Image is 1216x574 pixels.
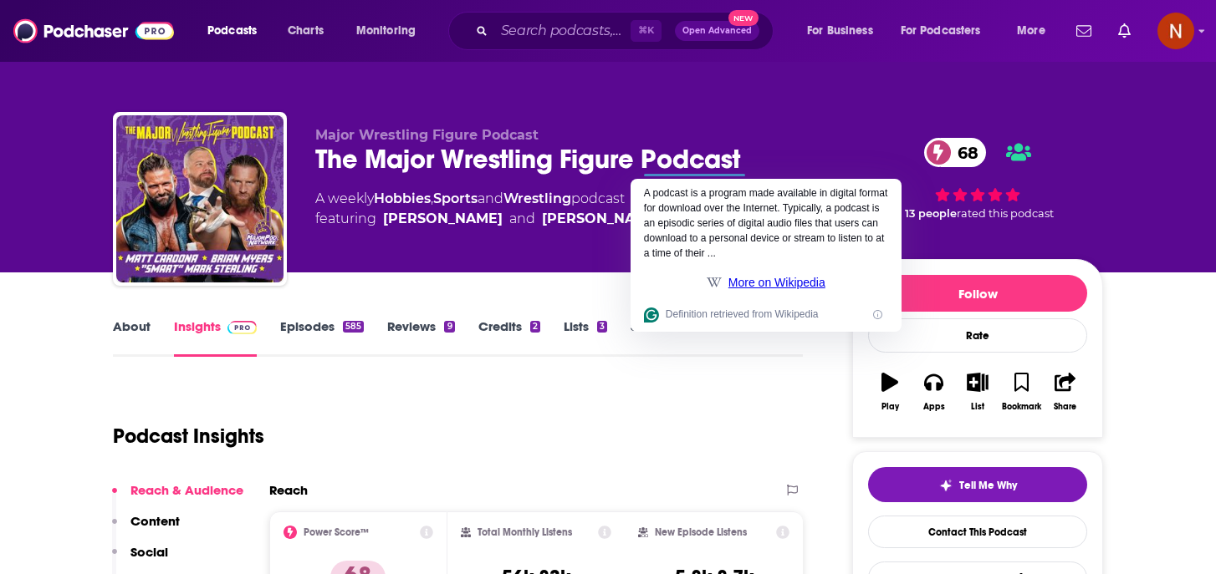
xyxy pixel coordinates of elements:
[959,479,1017,492] span: Tell Me Why
[1044,362,1087,422] button: Share
[890,18,1005,44] button: open menu
[130,513,180,529] p: Content
[343,321,364,333] div: 585
[315,127,539,143] span: Major Wrestling Figure Podcast
[315,189,662,229] div: A weekly podcast
[356,19,416,43] span: Monitoring
[112,482,243,513] button: Reach & Audience
[315,209,662,229] span: featuring
[924,138,987,167] a: 68
[116,115,284,282] img: The Major Wrestling Figure Podcast
[345,18,437,44] button: open menu
[728,10,759,26] span: New
[905,207,957,220] span: 13 people
[1157,13,1194,49] img: User Profile
[957,207,1054,220] span: rated this podcast
[13,15,174,47] img: Podchaser - Follow, Share and Rate Podcasts
[113,318,151,357] a: About
[1002,402,1041,412] div: Bookmark
[374,190,431,206] a: Hobbies
[113,424,264,449] h1: Podcast Insights
[130,482,243,498] p: Reach & Audience
[956,362,999,422] button: List
[478,318,540,357] a: Credits2
[852,127,1103,231] div: 68 13 peoplerated this podcast
[387,318,454,357] a: Reviews9
[1070,17,1098,45] a: Show notifications dropdown
[196,18,278,44] button: open menu
[1005,18,1066,44] button: open menu
[1054,402,1076,412] div: Share
[269,482,308,498] h2: Reach
[112,513,180,544] button: Content
[1157,13,1194,49] span: Logged in as AdelNBM
[999,362,1043,422] button: Bookmark
[901,19,981,43] span: For Podcasters
[868,516,1087,548] a: Contact This Podcast
[1017,19,1045,43] span: More
[431,190,433,206] span: ,
[868,318,1087,353] div: Rate
[939,479,953,492] img: tell me why sparkle
[1111,17,1137,45] a: Show notifications dropdown
[655,526,747,538] h2: New Episode Listens
[941,138,987,167] span: 68
[444,321,454,333] div: 9
[464,12,789,50] div: Search podcasts, credits, & more...
[597,321,607,333] div: 3
[433,190,478,206] a: Sports
[277,18,334,44] a: Charts
[971,402,984,412] div: List
[542,209,662,229] div: [PERSON_NAME]
[478,190,503,206] span: and
[503,190,571,206] a: Wrestling
[868,362,912,422] button: Play
[795,18,894,44] button: open menu
[868,275,1087,312] button: Follow
[631,318,672,357] a: Similar
[1157,13,1194,49] button: Show profile menu
[807,19,873,43] span: For Business
[912,362,955,422] button: Apps
[509,209,535,229] span: and
[304,526,369,538] h2: Power Score™
[494,18,631,44] input: Search podcasts, credits, & more...
[564,318,607,357] a: Lists3
[130,544,168,560] p: Social
[288,19,324,43] span: Charts
[530,321,540,333] div: 2
[675,21,759,41] button: Open AdvancedNew
[923,402,945,412] div: Apps
[174,318,257,357] a: InsightsPodchaser Pro
[631,20,662,42] span: ⌘ K
[280,318,364,357] a: Episodes585
[227,321,257,334] img: Podchaser Pro
[682,27,752,35] span: Open Advanced
[881,402,899,412] div: Play
[868,467,1087,502] button: tell me why sparkleTell Me Why
[383,209,503,229] div: [PERSON_NAME]
[478,526,572,538] h2: Total Monthly Listens
[207,19,257,43] span: Podcasts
